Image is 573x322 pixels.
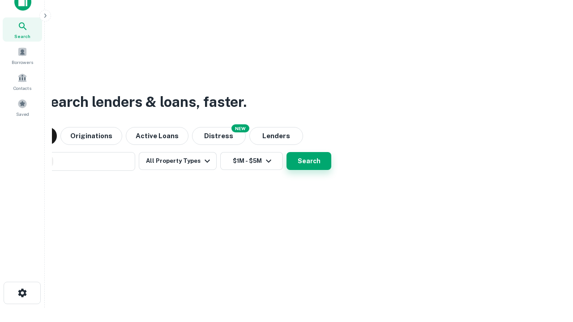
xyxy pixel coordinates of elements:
h3: Search lenders & loans, faster. [41,91,247,113]
button: Originations [60,127,122,145]
div: NEW [231,124,249,132]
span: Saved [16,110,29,118]
iframe: Chat Widget [528,250,573,293]
button: Search distressed loans with lien and other non-mortgage details. [192,127,246,145]
button: $1M - $5M [220,152,283,170]
button: Search [286,152,331,170]
span: Contacts [13,85,31,92]
a: Saved [3,95,42,119]
span: Borrowers [12,59,33,66]
a: Borrowers [3,43,42,68]
a: Search [3,17,42,42]
button: All Property Types [139,152,217,170]
a: Contacts [3,69,42,93]
button: Lenders [249,127,303,145]
span: Search [14,33,30,40]
button: Active Loans [126,127,188,145]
